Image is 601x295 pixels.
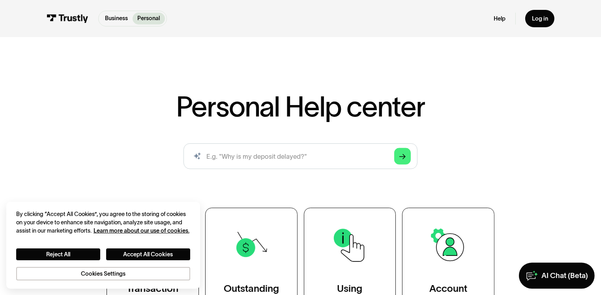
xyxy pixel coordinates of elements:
[176,92,425,121] h1: Personal Help center
[525,10,554,27] a: Log in
[100,13,133,24] a: Business
[106,248,191,261] button: Accept All Cookies
[494,15,506,23] a: Help
[183,143,418,169] form: Search
[137,14,160,23] p: Personal
[6,202,200,288] div: Cookie banner
[183,143,418,169] input: search
[519,263,595,288] a: AI Chat (Beta)
[16,210,190,281] div: Privacy
[532,15,548,23] div: Log in
[16,248,101,261] button: Reject All
[541,271,588,280] div: AI Chat (Beta)
[16,210,190,235] div: By clicking “Accept All Cookies”, you agree to the storing of cookies on your device to enhance s...
[133,13,165,24] a: Personal
[105,14,128,23] p: Business
[47,14,88,23] img: Trustly Logo
[94,227,189,234] a: More information about your privacy, opens in a new tab
[16,267,190,281] button: Cookies Settings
